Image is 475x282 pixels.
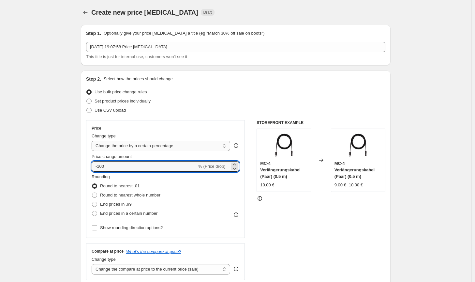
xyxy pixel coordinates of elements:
input: 30% off holiday sale [86,42,385,52]
div: help [233,266,239,272]
strike: 10.00 € [349,182,363,188]
span: Price change amount [92,154,132,159]
div: 9.00 € [334,182,346,188]
span: Round to nearest whole number [100,193,160,197]
span: % (Price drop) [198,164,225,169]
span: This title is just for internal use, customers won't see it [86,54,187,59]
span: Change type [92,133,116,138]
button: What's the compare at price? [126,249,181,254]
h2: Step 1. [86,30,101,37]
h3: Price [92,126,101,131]
p: Select how the prices should change [104,76,173,82]
h2: Step 2. [86,76,101,82]
span: Create new price [MEDICAL_DATA] [91,9,198,16]
span: Set product prices individually [95,99,151,103]
div: help [233,142,239,149]
button: Price change jobs [81,8,90,17]
span: Show rounding direction options? [100,225,163,230]
img: kabel.3_1_80x.webp [271,132,297,158]
h6: STOREFRONT EXAMPLE [257,120,385,125]
span: End prices in .99 [100,202,132,207]
p: Optionally give your price [MEDICAL_DATA] a title (eg "March 30% off sale on boots") [104,30,264,37]
h3: Compare at price [92,249,124,254]
span: MC-4 Verlängerungskabel (Paar) (0.5 m) [260,161,301,179]
span: Use bulk price change rules [95,89,147,94]
span: Draft [203,10,212,15]
span: Change type [92,257,116,262]
div: 10.00 € [260,182,274,188]
img: kabel.3_1_80x.webp [345,132,371,158]
span: Round to nearest .01 [100,183,140,188]
input: -15 [92,161,197,172]
span: Rounding [92,174,110,179]
span: Use CSV upload [95,108,126,113]
span: MC-4 Verlängerungskabel (Paar) (0.5 m) [334,161,375,179]
span: End prices in a certain number [100,211,157,216]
